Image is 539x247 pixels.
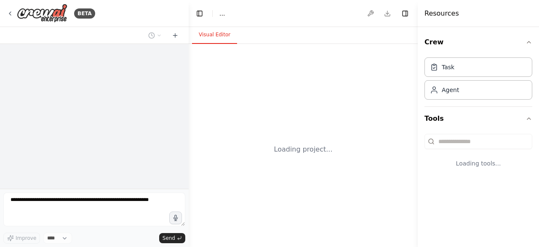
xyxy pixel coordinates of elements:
button: Hide left sidebar [194,8,205,19]
button: Improve [3,233,40,244]
div: BETA [74,8,95,19]
div: Loading tools... [424,152,532,174]
button: Switch to previous chat [145,30,165,41]
span: Send [163,235,175,242]
button: Crew [424,30,532,54]
span: Improve [16,235,36,242]
h4: Resources [424,8,459,19]
button: Send [159,233,185,243]
div: Loading project... [274,144,333,155]
button: Tools [424,107,532,130]
div: Tools [424,130,532,181]
nav: breadcrumb [219,9,225,18]
div: Agent [442,86,459,94]
div: Crew [424,54,532,106]
button: Hide right sidebar [399,8,411,19]
button: Visual Editor [192,26,237,44]
button: Click to speak your automation idea [169,212,182,224]
img: Logo [17,4,67,23]
button: Start a new chat [168,30,182,41]
span: ... [219,9,225,18]
div: Task [442,63,454,71]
